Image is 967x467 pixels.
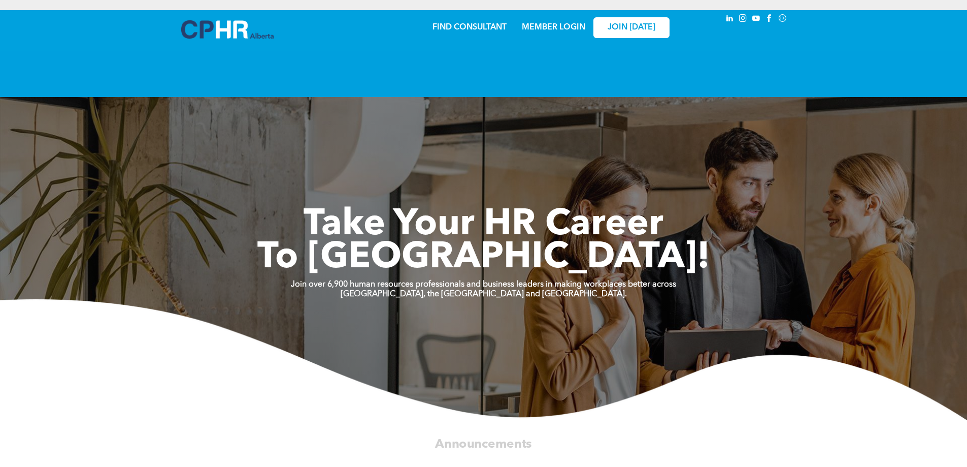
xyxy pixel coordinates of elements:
img: A blue and white logo for cp alberta [181,20,274,39]
a: FIND CONSULTANT [432,23,507,32]
a: facebook [764,13,775,26]
a: instagram [738,13,749,26]
a: MEMBER LOGIN [522,23,585,32]
a: Social network [777,13,788,26]
strong: [GEOGRAPHIC_DATA], the [GEOGRAPHIC_DATA] and [GEOGRAPHIC_DATA]. [341,290,627,298]
span: Announcements [435,438,532,450]
a: JOIN [DATE] [593,17,670,38]
strong: Join over 6,900 human resources professionals and business leaders in making workplaces better ac... [291,281,676,289]
span: JOIN [DATE] [608,23,655,33]
a: youtube [751,13,762,26]
span: Take Your HR Career [304,207,663,243]
a: linkedin [724,13,736,26]
span: To [GEOGRAPHIC_DATA]! [257,240,710,276]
